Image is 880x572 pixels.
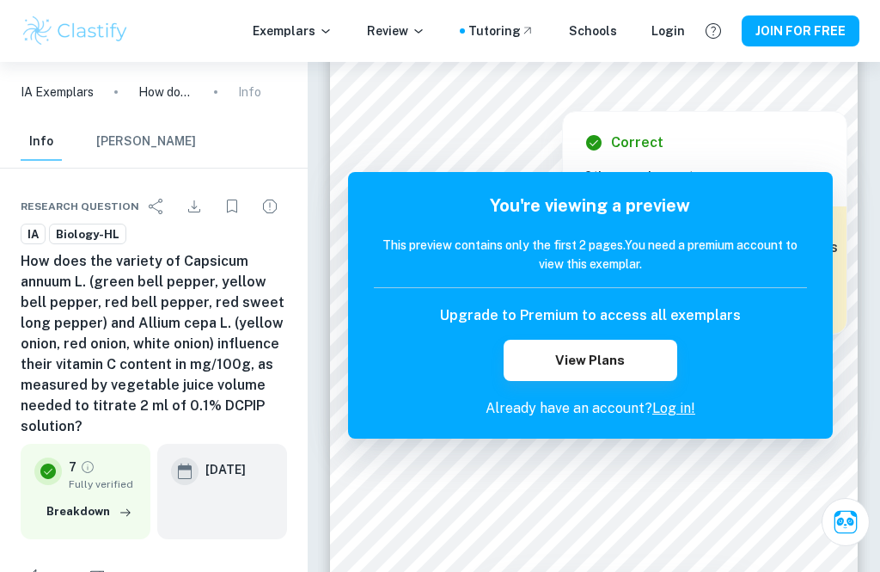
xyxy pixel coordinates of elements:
h6: Other requirements [584,167,840,186]
div: Share [139,189,174,224]
button: Breakdown [42,499,137,525]
p: 7 [69,458,76,477]
p: Review [367,22,425,40]
p: How does the variety of Capsicum annuum L. (green bell pepper, yellow bell pepper, red bell peppe... [138,83,193,101]
a: Grade fully verified [80,459,95,475]
h5: You're viewing a preview [374,193,807,218]
button: Ask Clai [822,498,870,546]
div: Report issue [253,189,287,224]
span: Research question [21,199,139,214]
button: [PERSON_NAME] [96,123,196,161]
a: IA Exemplars [21,83,94,101]
span: IA [21,226,45,243]
a: IA [21,224,46,245]
h6: Upgrade to Premium to access all exemplars [440,305,741,326]
p: Already have an account? [374,398,807,419]
h6: This preview contains only the first 2 pages. You need a premium account to view this exemplar. [374,236,807,274]
h6: [DATE] [205,460,246,479]
p: Info [238,83,261,101]
span: Fully verified [69,477,137,492]
button: View Plans [504,340,677,381]
span: Biology-HL [50,226,125,243]
div: Bookmark [215,189,249,224]
a: Tutoring [468,22,535,40]
button: JOIN FOR FREE [742,15,859,46]
h6: Correct [611,132,663,153]
a: Biology-HL [49,224,126,245]
button: Info [21,123,62,161]
div: Download [177,189,211,224]
a: Schools [569,22,617,40]
button: Help and Feedback [699,16,728,46]
img: Clastify logo [21,14,130,48]
a: Login [651,22,685,40]
h6: How does the variety of Capsicum annuum L. (green bell pepper, yellow bell pepper, red bell peppe... [21,251,287,437]
a: Log in! [652,400,695,416]
p: Exemplars [253,22,333,40]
